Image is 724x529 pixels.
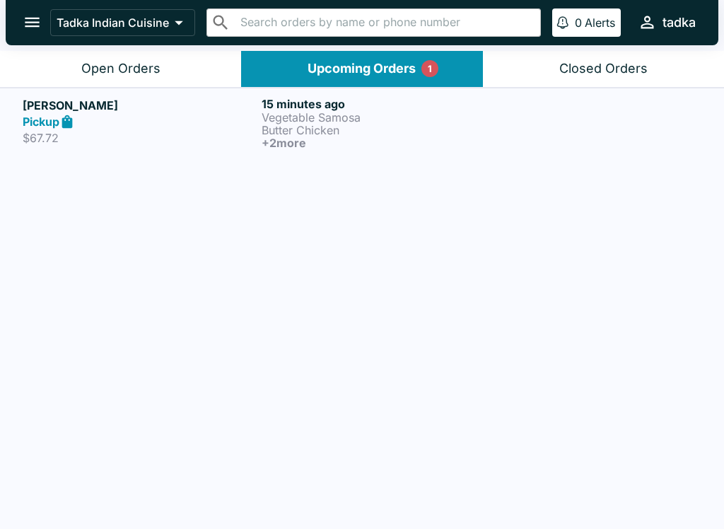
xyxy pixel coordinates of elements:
h6: 15 minutes ago [262,97,495,111]
h6: + 2 more [262,136,495,149]
div: Upcoming Orders [308,61,416,77]
p: Vegetable Samosa [262,111,495,124]
strong: Pickup [23,115,59,129]
button: Tadka Indian Cuisine [50,9,195,36]
button: open drawer [14,4,50,40]
button: tadka [632,7,701,37]
p: Alerts [585,16,615,30]
p: 0 [575,16,582,30]
div: Open Orders [81,61,160,77]
p: 1 [428,62,432,76]
h5: [PERSON_NAME] [23,97,256,114]
p: $67.72 [23,131,256,145]
input: Search orders by name or phone number [236,13,535,33]
p: Tadka Indian Cuisine [57,16,169,30]
div: tadka [662,14,696,31]
div: Closed Orders [559,61,648,77]
p: Butter Chicken [262,124,495,136]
